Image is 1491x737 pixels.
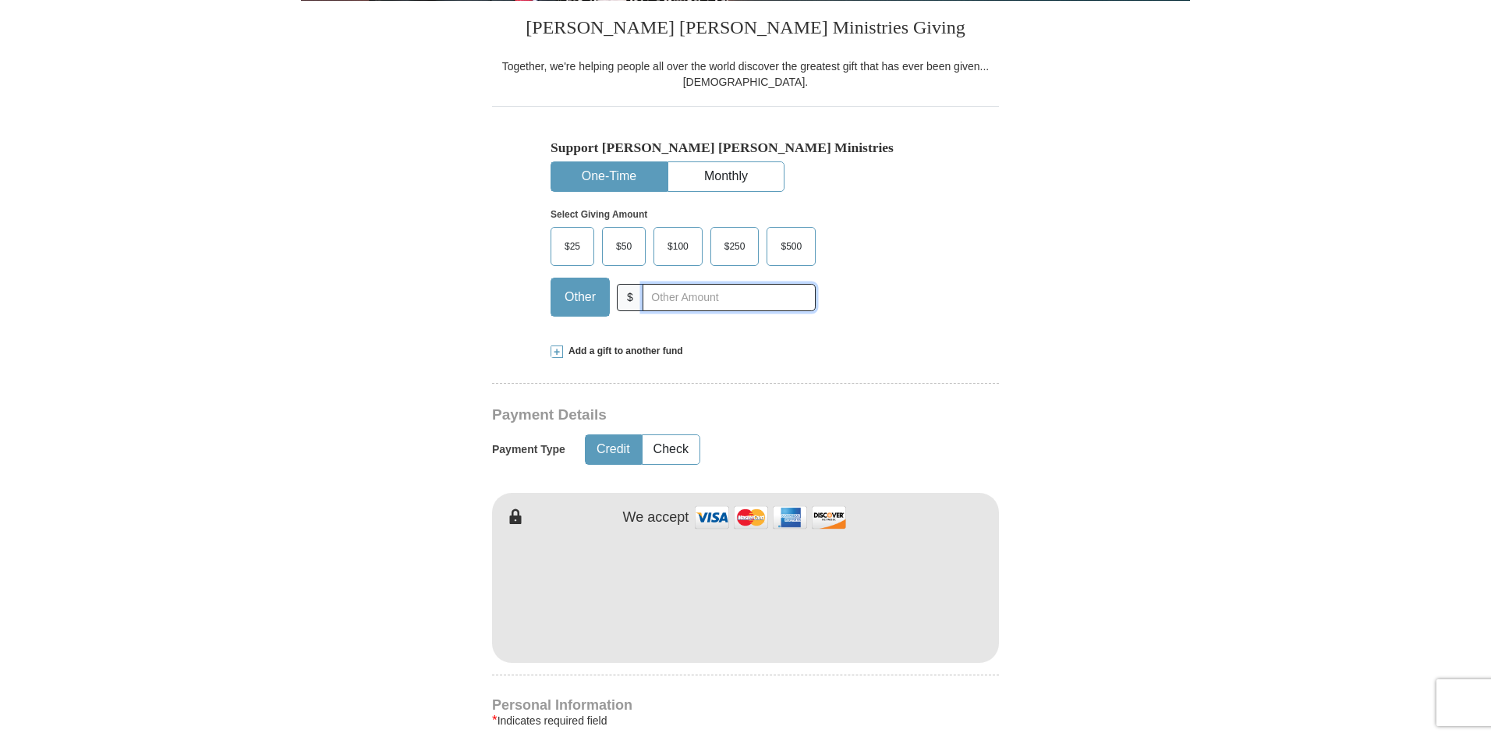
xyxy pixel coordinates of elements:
[692,501,848,534] img: credit cards accepted
[492,1,999,58] h3: [PERSON_NAME] [PERSON_NAME] Ministries Giving
[492,58,999,90] div: Together, we're helping people all over the world discover the greatest gift that has ever been g...
[551,209,647,220] strong: Select Giving Amount
[551,162,667,191] button: One-Time
[557,285,604,309] span: Other
[492,443,565,456] h5: Payment Type
[563,345,683,358] span: Add a gift to another fund
[668,162,784,191] button: Monthly
[643,435,699,464] button: Check
[773,235,809,258] span: $500
[557,235,588,258] span: $25
[617,284,643,311] span: $
[643,284,816,311] input: Other Amount
[586,435,641,464] button: Credit
[492,711,999,730] div: Indicates required field
[660,235,696,258] span: $100
[623,509,689,526] h4: We accept
[608,235,639,258] span: $50
[492,406,890,424] h3: Payment Details
[551,140,940,156] h5: Support [PERSON_NAME] [PERSON_NAME] Ministries
[717,235,753,258] span: $250
[492,699,999,711] h4: Personal Information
